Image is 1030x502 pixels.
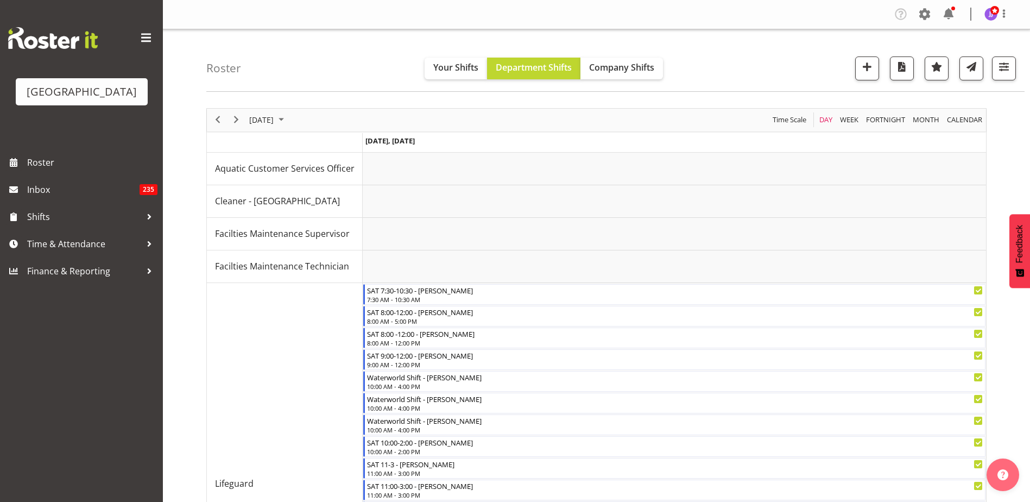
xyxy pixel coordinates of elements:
span: [DATE] [248,113,275,127]
div: SAT 10:00-2:00 - [PERSON_NAME] [367,437,983,448]
button: Company Shifts [580,58,663,79]
div: 10:00 AM - 4:00 PM [367,404,983,412]
td: Facilties Maintenance Technician resource [207,250,363,283]
span: Aquatic Customer Services Officer [215,162,355,175]
span: [DATE], [DATE] [365,136,415,146]
button: Timeline Day [818,113,835,127]
div: Lifeguard"s event - Waterworld Shift - Oliver O'Byrne Begin From Saturday, September 27, 2025 at ... [363,415,985,435]
div: Lifeguard"s event - SAT 8:00 -12:00 - Riley Crosbie Begin From Saturday, September 27, 2025 at 8:... [363,328,985,348]
div: SAT 9:00-12:00 - [PERSON_NAME] [367,350,983,361]
span: Time Scale [772,113,807,127]
div: SAT 8:00-12:00 - [PERSON_NAME] [367,306,983,317]
button: Filter Shifts [992,57,1016,80]
div: SAT 7:30-10:30 - [PERSON_NAME] [367,285,983,296]
span: Company Shifts [589,61,654,73]
span: Facilties Maintenance Technician [215,260,349,273]
button: Send a list of all shifts for the selected filtered period to all rostered employees. [959,57,983,80]
button: Add a new shift [855,57,879,80]
div: Lifeguard"s event - Waterworld Shift - Mark Lieshout Begin From Saturday, September 27, 2025 at 1... [363,393,985,413]
div: 11:00 AM - 3:00 PM [367,491,983,499]
div: 8:00 AM - 5:00 PM [367,317,983,325]
div: Waterworld Shift - [PERSON_NAME] [367,372,983,382]
div: Lifeguard"s event - SAT 10:00-2:00 - Ajay Smith Begin From Saturday, September 27, 2025 at 10:00:... [363,436,985,457]
button: September 2025 [248,113,289,127]
span: Fortnight [865,113,906,127]
div: 10:00 AM - 2:00 PM [367,447,983,456]
button: Fortnight [864,113,907,127]
div: previous period [208,109,227,131]
span: Time & Attendance [27,236,141,252]
button: Highlight an important date within the roster. [925,57,949,80]
img: help-xxl-2.png [997,469,1008,480]
div: 7:30 AM - 10:30 AM [367,295,983,304]
button: Download a PDF of the roster for the current day [890,57,914,80]
span: Shifts [27,209,141,225]
div: Lifeguard"s event - SAT 9:00-12:00 - Sarah Hartstonge Begin From Saturday, September 27, 2025 at ... [363,349,985,370]
div: 8:00 AM - 12:00 PM [367,338,983,347]
td: Cleaner - Splash Palace resource [207,185,363,218]
span: Cleaner - [GEOGRAPHIC_DATA] [215,194,340,208]
span: Day [818,113,833,127]
td: Facilties Maintenance Supervisor resource [207,218,363,250]
td: Aquatic Customer Services Officer resource [207,153,363,185]
span: calendar [946,113,983,127]
button: Timeline Month [911,113,941,127]
img: Rosterit website logo [8,27,98,49]
button: Previous [211,113,225,127]
div: Lifeguard"s event - Waterworld Shift - Alex Sansom Begin From Saturday, September 27, 2025 at 10:... [363,371,985,392]
div: next period [227,109,245,131]
div: SAT 11:00-3:00 - [PERSON_NAME] [367,480,983,491]
button: Your Shifts [425,58,487,79]
div: [GEOGRAPHIC_DATA] [27,84,137,100]
div: Waterworld Shift - [PERSON_NAME] [367,393,983,404]
span: Feedback [1015,225,1025,263]
span: Department Shifts [496,61,572,73]
span: Week [839,113,860,127]
button: Time Scale [771,113,808,127]
span: Finance & Reporting [27,263,141,279]
span: Lifeguard [215,477,254,490]
div: 10:00 AM - 4:00 PM [367,382,983,391]
div: 11:00 AM - 3:00 PM [367,469,983,478]
button: Month [945,113,984,127]
h4: Roster [206,62,241,74]
span: Your Shifts [433,61,478,73]
div: SAT 8:00 -12:00 - [PERSON_NAME] [367,328,983,339]
span: 235 [140,184,157,195]
div: 9:00 AM - 12:00 PM [367,360,983,369]
span: Roster [27,154,157,171]
div: Lifeguard"s event - SAT 11-3 - Joshua Keen Begin From Saturday, September 27, 2025 at 11:00:00 AM... [363,458,985,479]
button: Next [229,113,244,127]
button: Department Shifts [487,58,580,79]
div: September 27, 2025 [245,109,290,131]
button: Timeline Week [838,113,861,127]
span: Facilties Maintenance Supervisor [215,227,350,240]
button: Feedback - Show survey [1009,214,1030,288]
div: Lifeguard"s event - SAT 8:00-12:00 - Cain Wilson Begin From Saturday, September 27, 2025 at 8:00:... [363,306,985,327]
span: Month [912,113,940,127]
span: Inbox [27,181,140,198]
div: 10:00 AM - 4:00 PM [367,425,983,434]
div: Waterworld Shift - [PERSON_NAME] [367,415,983,426]
div: Lifeguard"s event - SAT 11:00-3:00 - Emily Wheeler Begin From Saturday, September 27, 2025 at 11:... [363,480,985,500]
div: SAT 11-3 - [PERSON_NAME] [367,459,983,469]
div: Lifeguard"s event - SAT 7:30-10:30 - Hamish McKenzie Begin From Saturday, September 27, 2025 at 7... [363,284,985,305]
img: jade-johnson1105.jpg [984,8,997,21]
